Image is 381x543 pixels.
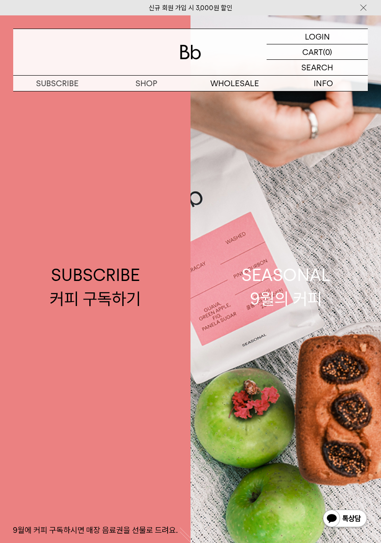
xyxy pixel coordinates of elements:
a: LOGIN [267,29,368,44]
p: (0) [323,44,332,59]
p: INFO [279,76,368,91]
p: CART [302,44,323,59]
a: CART (0) [267,44,368,60]
p: WHOLESALE [190,76,279,91]
a: 신규 회원 가입 시 3,000원 할인 [149,4,232,12]
div: SUBSCRIBE 커피 구독하기 [50,263,141,310]
img: 로고 [180,45,201,59]
a: SHOP [102,76,191,91]
p: SEARCH [301,60,333,75]
a: SUBSCRIBE [13,76,102,91]
p: LOGIN [305,29,330,44]
div: SEASONAL 9월의 커피 [242,263,330,310]
img: 카카오톡 채널 1:1 채팅 버튼 [322,509,368,530]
